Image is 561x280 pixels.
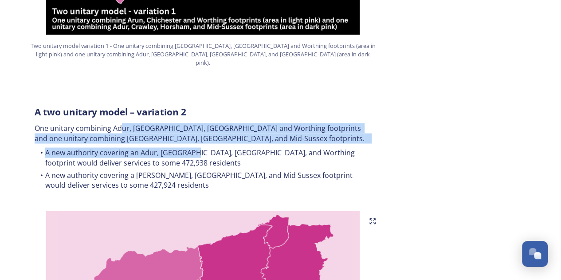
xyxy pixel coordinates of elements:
button: Open Chat [522,241,548,267]
strong: A two unitary model – variation 2 [35,105,186,118]
span: Two unitary model variation 1 - One unitary combining [GEOGRAPHIC_DATA], [GEOGRAPHIC_DATA] and Wo... [30,41,376,67]
li: A new authority covering an Adur, [GEOGRAPHIC_DATA], [GEOGRAPHIC_DATA], and Worthing footprint wo... [35,147,372,167]
p: One unitary combining Adur, [GEOGRAPHIC_DATA], [GEOGRAPHIC_DATA] and Worthing footprints and one ... [35,123,372,143]
li: A new authority covering a [PERSON_NAME], [GEOGRAPHIC_DATA], and Mid Sussex footprint would deliv... [35,170,372,190]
